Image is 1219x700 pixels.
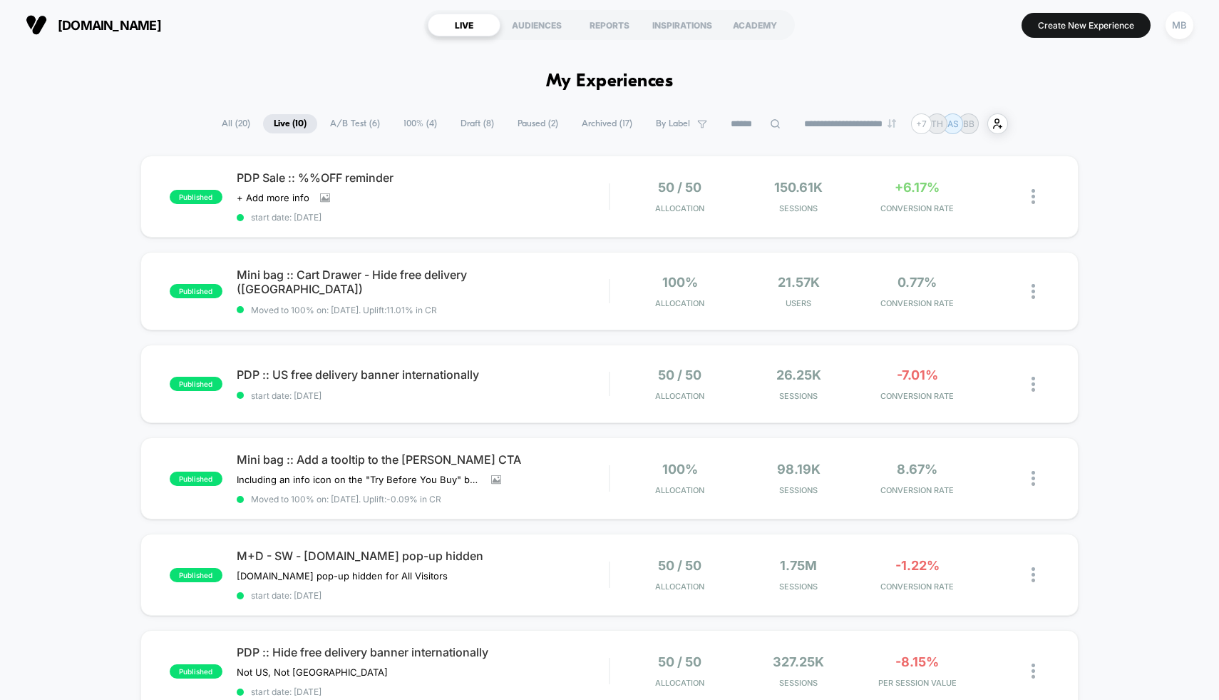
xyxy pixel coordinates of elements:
[1161,11,1198,40] button: MB
[237,390,609,401] span: start date: [DATE]
[658,367,701,382] span: 50 / 50
[170,472,222,486] span: published
[861,582,972,592] span: CONVERSION RATE
[773,654,824,669] span: 327.25k
[743,391,854,401] span: Sessions
[507,114,569,133] span: Paused ( 2 )
[237,192,309,203] span: + Add more info
[861,485,972,495] span: CONVERSION RATE
[743,582,854,592] span: Sessions
[743,678,854,688] span: Sessions
[237,268,609,296] span: Mini bag :: Cart Drawer - Hide free delivery ([GEOGRAPHIC_DATA])
[655,485,704,495] span: Allocation
[237,570,448,582] span: [DOMAIN_NAME] pop-up hidden for All Visitors
[897,462,937,477] span: 8.67%
[774,180,823,195] span: 150.61k
[237,452,609,467] span: Mini bag :: Add a tooltip to the [PERSON_NAME] CTA
[895,180,940,195] span: +6.17%
[719,14,791,36] div: ACADEMY
[500,14,573,36] div: AUDIENCES
[947,118,959,129] p: AS
[861,298,972,308] span: CONVERSION RATE
[237,171,609,185] span: PDP Sale :: %%OFF reminder
[237,474,480,485] span: Including an info icon on the "Try Before You Buy" button
[895,558,940,573] span: -1.22%
[963,118,974,129] p: BB
[658,558,701,573] span: 50 / 50
[778,275,820,290] span: 21.57k
[1032,189,1035,204] img: close
[743,298,854,308] span: Users
[777,462,821,477] span: 98.19k
[861,203,972,213] span: CONVERSION RATE
[450,114,505,133] span: Draft ( 8 )
[658,654,701,669] span: 50 / 50
[237,645,609,659] span: PDP :: Hide free delivery banner internationally
[655,391,704,401] span: Allocation
[1032,284,1035,299] img: close
[776,367,821,382] span: 26.25k
[888,119,896,128] img: end
[237,666,388,678] span: Not US, Not [GEOGRAPHIC_DATA]
[428,14,500,36] div: LIVE
[931,118,943,129] p: TH
[170,664,222,679] span: published
[170,190,222,204] span: published
[211,114,261,133] span: All ( 20 )
[655,678,704,688] span: Allocation
[237,549,609,563] span: M+D - SW - [DOMAIN_NAME] pop-up hidden
[861,678,972,688] span: PER SESSION VALUE
[655,203,704,213] span: Allocation
[26,14,47,36] img: Visually logo
[1032,664,1035,679] img: close
[897,275,937,290] span: 0.77%
[895,654,939,669] span: -8.15%
[662,275,698,290] span: 100%
[743,485,854,495] span: Sessions
[743,203,854,213] span: Sessions
[170,568,222,582] span: published
[170,377,222,391] span: published
[251,305,437,315] span: Moved to 100% on: [DATE] . Uplift: 11.01% in CR
[58,18,161,33] span: [DOMAIN_NAME]
[237,590,609,601] span: start date: [DATE]
[1032,567,1035,582] img: close
[263,114,317,133] span: Live ( 10 )
[662,462,698,477] span: 100%
[170,284,222,298] span: published
[319,114,391,133] span: A/B Test ( 6 )
[571,114,643,133] span: Archived ( 17 )
[646,14,719,36] div: INSPIRATIONS
[658,180,701,195] span: 50 / 50
[237,212,609,223] span: start date: [DATE]
[655,582,704,592] span: Allocation
[861,391,972,401] span: CONVERSION RATE
[656,118,690,129] span: By Label
[393,114,448,133] span: 100% ( 4 )
[237,367,609,382] span: PDP :: US free delivery banner internationally
[1166,11,1193,39] div: MB
[251,494,441,504] span: Moved to 100% on: [DATE] . Uplift: -0.09% in CR
[1032,377,1035,392] img: close
[237,686,609,697] span: start date: [DATE]
[780,558,817,573] span: 1.75M
[21,14,165,36] button: [DOMAIN_NAME]
[1032,471,1035,486] img: close
[573,14,646,36] div: REPORTS
[655,298,704,308] span: Allocation
[546,71,674,92] h1: My Experiences
[897,367,938,382] span: -7.01%
[1022,13,1151,38] button: Create New Experience
[911,113,932,134] div: + 7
